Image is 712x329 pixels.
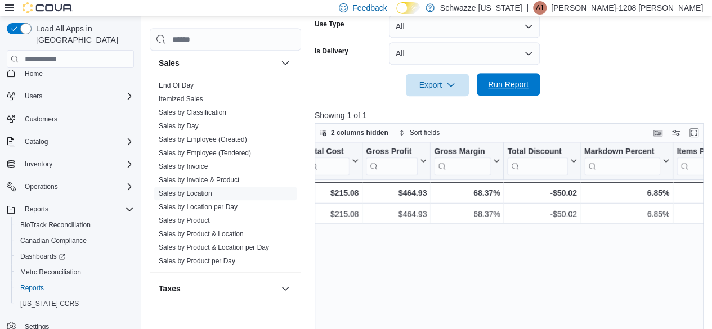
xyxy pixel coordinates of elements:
[440,1,522,15] p: Schwazze [US_STATE]
[584,207,669,220] div: 6.85%
[315,126,393,139] button: 2 columns hidden
[16,234,134,247] span: Canadian Compliance
[159,135,247,144] span: Sales by Employee (Created)
[315,47,348,56] label: Is Delivery
[306,147,359,175] button: Total Cost
[159,283,276,294] button: Taxes
[2,179,138,195] button: Operations
[20,67,47,80] a: Home
[2,156,138,172] button: Inventory
[20,135,134,148] span: Catalog
[366,147,418,157] div: Gross Profit
[16,265,134,279] span: Metrc Reconciliation
[396,14,397,15] span: Dark Mode
[159,216,210,225] span: Sales by Product
[16,297,83,310] a: [US_STATE] CCRS
[159,257,235,265] a: Sales by Product per Day
[396,2,420,14] input: Dark Mode
[16,297,134,310] span: Washington CCRS
[159,82,194,89] a: End Of Day
[315,20,344,29] label: Use Type
[315,110,707,121] p: Showing 1 of 1
[20,202,53,216] button: Reports
[366,147,427,175] button: Gross Profit
[159,175,239,184] span: Sales by Invoice & Product
[669,126,683,139] button: Display options
[507,207,576,220] div: -$50.02
[584,186,669,200] div: 6.85%
[159,149,251,157] a: Sales by Employee (Tendered)
[159,229,244,238] span: Sales by Product & Location
[32,23,134,46] span: Load All Apps in [GEOGRAPHIC_DATA]
[20,202,134,216] span: Reports
[507,186,576,200] div: -$50.02
[394,126,444,139] button: Sort fields
[410,128,440,137] span: Sort fields
[20,112,62,126] a: Customers
[16,250,134,263] span: Dashboards
[306,186,359,200] div: $215.08
[11,233,138,249] button: Canadian Compliance
[507,147,567,157] div: Total Discount
[352,2,387,13] span: Feedback
[23,2,73,13] img: Cova
[159,176,239,184] a: Sales by Invoice & Product
[533,1,547,15] div: Arthur-1208 Emsley
[16,281,134,295] span: Reports
[25,69,43,78] span: Home
[434,186,500,200] div: 68.37%
[11,264,138,280] button: Metrc Reconciliation
[306,147,350,175] div: Total Cost
[2,88,138,104] button: Users
[687,126,701,139] button: Enter fullscreen
[159,57,276,69] button: Sales
[11,249,138,264] a: Dashboards
[20,268,81,277] span: Metrc Reconciliation
[2,201,138,217] button: Reports
[16,281,48,295] a: Reports
[159,162,208,171] span: Sales by Invoice
[366,186,427,200] div: $464.93
[434,147,491,157] div: Gross Margin
[488,79,529,90] span: Run Report
[584,147,669,175] button: Markdown Percent
[16,265,86,279] a: Metrc Reconciliation
[20,157,57,171] button: Inventory
[20,236,87,245] span: Canadian Compliance
[366,147,418,175] div: Gross Profit
[25,160,52,169] span: Inventory
[25,92,42,101] span: Users
[20,157,134,171] span: Inventory
[20,89,47,103] button: Users
[159,203,238,211] a: Sales by Location per Day
[20,112,134,126] span: Customers
[20,180,134,193] span: Operations
[279,56,292,70] button: Sales
[20,283,44,292] span: Reports
[25,205,48,214] span: Reports
[159,108,226,117] span: Sales by Classification
[150,79,301,272] div: Sales
[25,115,57,124] span: Customers
[25,182,58,191] span: Operations
[159,243,269,252] span: Sales by Product & Location per Day
[2,111,138,127] button: Customers
[389,42,540,65] button: All
[16,234,91,247] a: Canadian Compliance
[434,147,491,175] div: Gross Margin
[159,94,203,103] span: Itemized Sales
[159,190,212,197] a: Sales by Location
[536,1,544,15] span: A1
[159,244,269,251] a: Sales by Product & Location per Day
[526,1,529,15] p: |
[159,283,181,294] h3: Taxes
[159,256,235,265] span: Sales by Product per Day
[159,136,247,143] a: Sales by Employee (Created)
[551,1,703,15] p: [PERSON_NAME]-1208 [PERSON_NAME]
[159,57,180,69] h3: Sales
[507,147,567,175] div: Total Discount
[20,89,134,103] span: Users
[159,95,203,103] a: Itemized Sales
[2,134,138,150] button: Catalog
[159,122,199,130] a: Sales by Day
